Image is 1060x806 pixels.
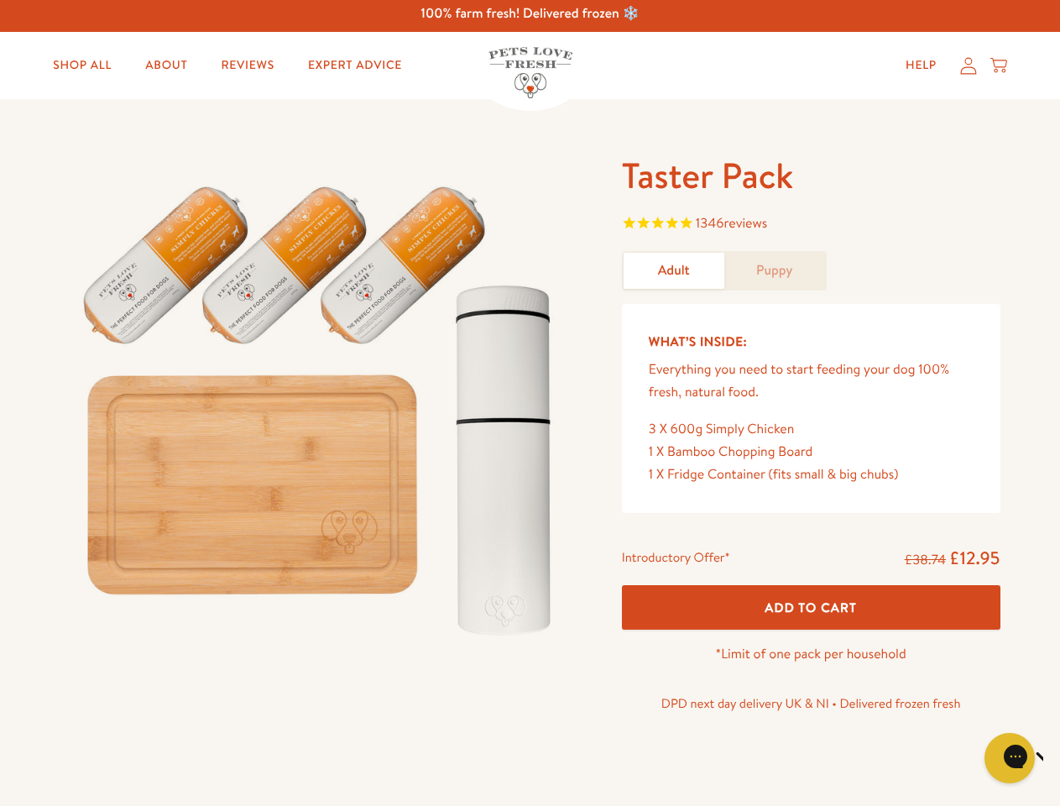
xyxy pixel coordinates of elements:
p: Everything you need to start feeding your dog 100% fresh, natural food. [649,359,974,404]
span: Rated 4.8 out of 5 stars 1346 reviews [622,212,1000,238]
a: Shop All [39,49,125,82]
iframe: Gorgias live chat messenger [976,727,1043,789]
div: 1 X Fridge Container (fits small & big chubs) [649,463,974,486]
div: Introductory Offer* [622,547,730,572]
a: Reviews [207,49,287,82]
button: Add To Cart [622,585,1000,630]
img: Pets Love Fresh [488,47,572,98]
a: Expert Advice [295,49,415,82]
a: About [132,49,201,82]
p: DPD next day delivery UK & NI • Delivered frozen fresh [622,693,1000,714]
h1: Taster Pack [622,153,1000,199]
a: Adult [624,253,724,289]
p: *Limit of one pack per household [622,643,1000,666]
iframe: Gorgias live chat window [696,139,1043,730]
div: 3 X 600g Simply Chicken [649,418,974,441]
a: Help [892,49,950,82]
img: Taster Pack - Adult [60,153,582,653]
span: 1 X Bamboo Chopping Board [649,442,813,461]
h5: What’s Inside: [649,331,974,353]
